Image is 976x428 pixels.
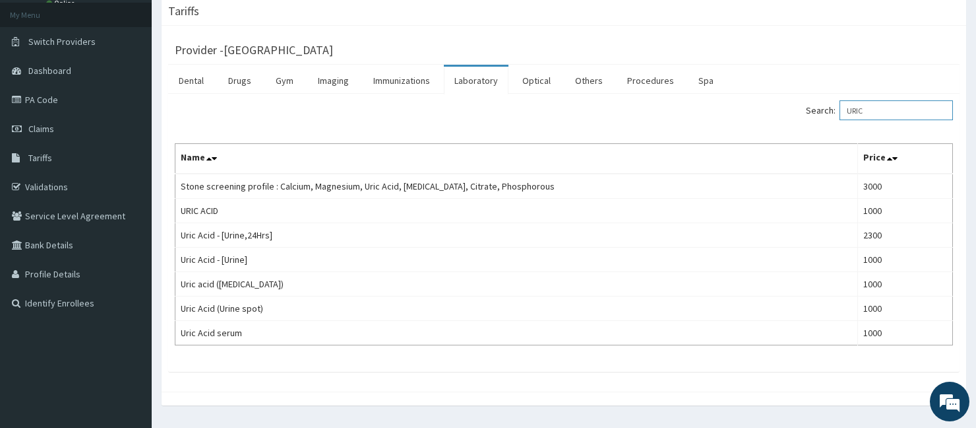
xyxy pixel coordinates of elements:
span: Switch Providers [28,36,96,48]
input: Search: [839,100,953,120]
a: Others [564,67,613,94]
span: Dashboard [28,65,71,77]
td: URIC ACID [175,199,858,223]
div: Minimize live chat window [216,7,248,38]
span: Tariffs [28,152,52,164]
a: Immunizations [363,67,441,94]
a: Imaging [307,67,359,94]
td: Uric Acid - [Urine] [175,248,858,272]
td: Uric Acid serum [175,321,858,345]
img: d_794563401_company_1708531726252_794563401 [24,66,53,99]
h3: Provider - [GEOGRAPHIC_DATA] [175,44,333,56]
td: Uric Acid (Urine spot) [175,297,858,321]
a: Spa [688,67,724,94]
td: 1000 [858,248,953,272]
th: Name [175,144,858,174]
a: Drugs [218,67,262,94]
td: 1000 [858,321,953,345]
span: We're online! [76,129,182,263]
a: Procedures [617,67,685,94]
td: 3000 [858,174,953,199]
td: 1000 [858,297,953,321]
div: Chat with us now [69,74,222,91]
th: Price [858,144,953,174]
td: Uric Acid - [Urine,24Hrs] [175,223,858,248]
a: Dental [168,67,214,94]
span: Claims [28,123,54,135]
h3: Tariffs [168,5,199,17]
td: Stone screening profile : Calcium, Magnesium, Uric Acid, [MEDICAL_DATA], Citrate, Phosphorous [175,174,858,199]
td: 2300 [858,223,953,248]
td: 1000 [858,272,953,297]
label: Search: [806,100,953,120]
a: Optical [512,67,561,94]
td: Uric acid ([MEDICAL_DATA]) [175,272,858,297]
textarea: Type your message and hit 'Enter' [7,287,251,333]
a: Laboratory [444,67,508,94]
a: Gym [265,67,304,94]
td: 1000 [858,199,953,223]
